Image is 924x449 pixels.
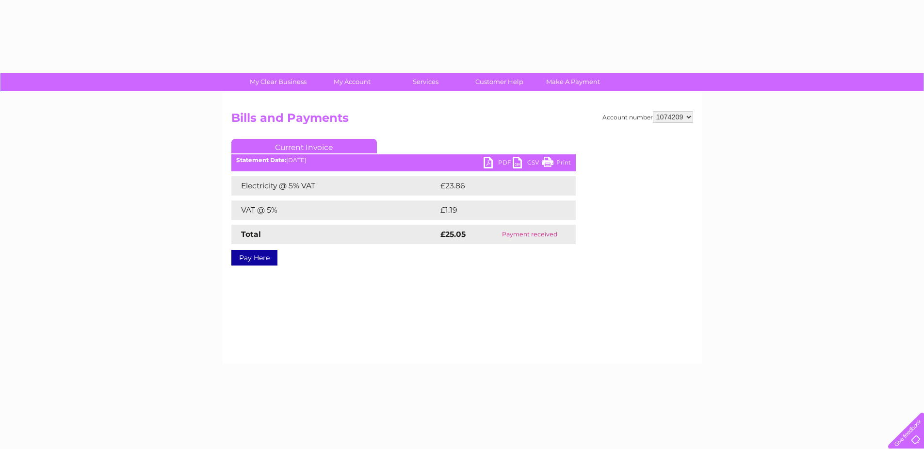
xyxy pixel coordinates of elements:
strong: £25.05 [440,230,466,239]
a: CSV [513,157,542,171]
a: My Account [312,73,392,91]
strong: Total [241,230,261,239]
b: Statement Date: [236,156,286,164]
a: Pay Here [231,250,277,266]
a: Print [542,157,571,171]
div: Account number [602,111,693,123]
a: Services [386,73,466,91]
div: [DATE] [231,157,576,164]
a: Current Invoice [231,139,377,153]
a: PDF [484,157,513,171]
td: VAT @ 5% [231,200,438,220]
td: £23.86 [438,176,556,196]
td: Electricity @ 5% VAT [231,176,438,196]
a: Make A Payment [533,73,613,91]
a: Customer Help [459,73,539,91]
h2: Bills and Payments [231,111,693,130]
td: £1.19 [438,200,551,220]
a: My Clear Business [238,73,318,91]
td: Payment received [484,225,575,244]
